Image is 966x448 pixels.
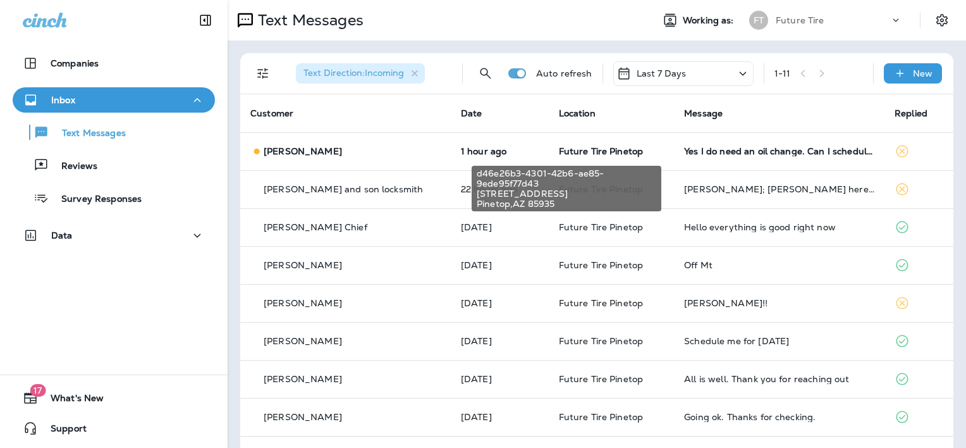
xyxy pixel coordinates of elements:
p: Inbox [51,95,75,105]
span: [STREET_ADDRESS] [477,189,656,199]
span: Future Tire Pinetop [559,146,644,157]
p: [PERSON_NAME] [264,336,342,346]
span: Pinetop , AZ 85935 [477,199,656,209]
span: Future Tire Pinetop [559,221,644,233]
p: Oct 8, 2025 10:41 AM [461,336,539,346]
p: New [913,68,932,78]
p: Oct 8, 2025 08:14 AM [461,412,539,422]
p: Reviews [49,161,97,173]
p: [PERSON_NAME] and son locksmith [264,184,423,194]
p: [PERSON_NAME] [264,412,342,422]
p: [PERSON_NAME] [264,260,342,270]
span: What's New [38,393,104,408]
p: Last 7 Days [637,68,687,78]
button: Search Messages [473,61,498,86]
span: Message [684,108,723,119]
button: Survey Responses [13,185,215,211]
span: Text Direction : Incoming [303,67,404,78]
div: FT [749,11,768,30]
p: Oct 9, 2025 01:25 PM [461,298,539,308]
div: 1 - 11 [774,68,791,78]
p: Oct 8, 2025 08:15 AM [461,374,539,384]
div: All is well. Thank you for reaching out [684,374,874,384]
span: 17 [30,384,46,397]
div: Going ok. Thanks for checking. [684,412,874,422]
div: Rex; Robert Dinkel here. You won't see me tomorrow morning. Things have come up. I'll get with yo... [684,184,874,194]
button: Reviews [13,152,215,178]
span: Future Tire Pinetop [559,259,644,271]
span: Customer [250,108,293,119]
div: Yes I do need an oil change. Can I schedule one for Tuesday, October 28? [684,146,874,156]
button: Inbox [13,87,215,113]
button: Data [13,223,215,248]
button: Text Messages [13,119,215,146]
div: Off Mt [684,260,874,270]
p: Future Tire [776,15,824,25]
div: Schedule me for tomorrow [684,336,874,346]
div: Hello everything is good right now [684,222,874,232]
p: Oct 11, 2025 08:51 AM [461,222,539,232]
button: Companies [13,51,215,76]
span: Date [461,108,482,119]
p: [PERSON_NAME] [264,298,342,308]
p: Oct 12, 2025 04:14 PM [461,184,539,194]
button: Filters [250,61,276,86]
span: Future Tire Pinetop [559,297,644,309]
span: Location [559,108,596,119]
p: [PERSON_NAME] Chief [264,222,367,232]
span: Working as: [683,15,737,26]
span: Future Tire Pinetop [559,411,644,423]
button: 17What's New [13,385,215,411]
p: Oct 13, 2025 01:51 PM [461,146,539,156]
p: Oct 10, 2025 08:27 AM [461,260,539,270]
span: Future Tire Pinetop [559,373,644,385]
span: Replied [895,108,927,119]
span: Future Tire Pinetop [559,335,644,347]
p: [PERSON_NAME] [264,374,342,384]
p: Companies [51,58,99,68]
button: Support [13,416,215,441]
div: Text Direction:Incoming [296,63,425,84]
p: Auto refresh [536,68,592,78]
p: [PERSON_NAME] [264,146,342,156]
button: Settings [931,9,953,32]
span: Support [38,423,87,439]
div: Ty!! [684,298,874,308]
span: d46e26b3-4301-42b6-ae85-9ede95f77d43 [477,168,656,189]
p: Data [51,230,73,240]
p: Text Messages [49,128,126,140]
p: Text Messages [253,11,364,30]
p: Survey Responses [49,194,142,206]
button: Collapse Sidebar [188,8,223,33]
